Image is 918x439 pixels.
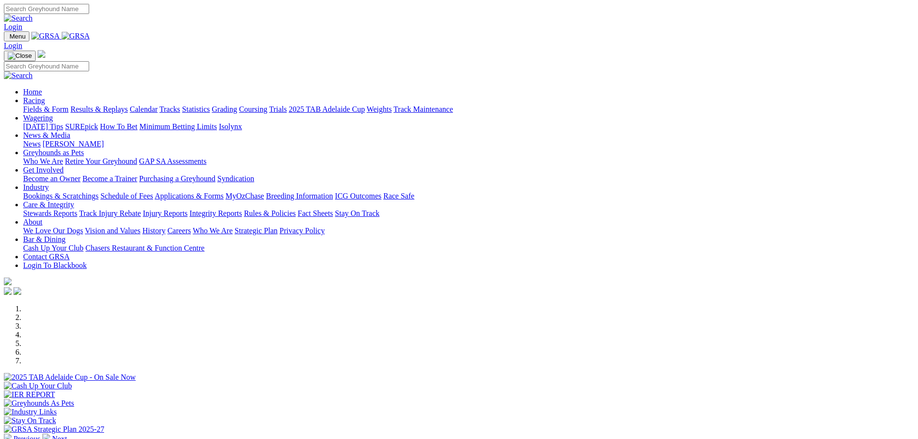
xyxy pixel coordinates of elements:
a: Who We Are [193,226,233,235]
a: Integrity Reports [189,209,242,217]
img: Cash Up Your Club [4,382,72,390]
img: Stay On Track [4,416,56,425]
a: Strategic Plan [235,226,278,235]
a: Contact GRSA [23,253,69,261]
a: News [23,140,40,148]
img: GRSA [62,32,90,40]
a: Bar & Dining [23,235,66,243]
a: Vision and Values [85,226,140,235]
img: IER REPORT [4,390,55,399]
img: Close [8,52,32,60]
a: Track Injury Rebate [79,209,141,217]
img: 2025 TAB Adelaide Cup - On Sale Now [4,373,136,382]
a: Isolynx [219,122,242,131]
div: Wagering [23,122,914,131]
img: logo-grsa-white.png [4,278,12,285]
a: Results & Replays [70,105,128,113]
a: Industry [23,183,49,191]
div: News & Media [23,140,914,148]
a: Coursing [239,105,267,113]
a: Privacy Policy [279,226,325,235]
a: We Love Our Dogs [23,226,83,235]
div: Racing [23,105,914,114]
a: Calendar [130,105,158,113]
a: Cash Up Your Club [23,244,83,252]
a: Breeding Information [266,192,333,200]
img: logo-grsa-white.png [38,50,45,58]
a: Minimum Betting Limits [139,122,217,131]
input: Search [4,61,89,71]
button: Toggle navigation [4,31,29,41]
img: Search [4,71,33,80]
a: About [23,218,42,226]
a: Careers [167,226,191,235]
a: Stewards Reports [23,209,77,217]
div: Bar & Dining [23,244,914,253]
a: Grading [212,105,237,113]
a: Login [4,23,22,31]
a: Purchasing a Greyhound [139,174,215,183]
img: Greyhounds As Pets [4,399,74,408]
a: Trials [269,105,287,113]
input: Search [4,4,89,14]
button: Toggle navigation [4,51,36,61]
img: Industry Links [4,408,57,416]
a: Login [4,41,22,50]
div: Care & Integrity [23,209,914,218]
a: Become an Owner [23,174,80,183]
a: [DATE] Tips [23,122,63,131]
a: History [142,226,165,235]
img: GRSA Strategic Plan 2025-27 [4,425,104,434]
img: facebook.svg [4,287,12,295]
img: Search [4,14,33,23]
span: Menu [10,33,26,40]
a: Care & Integrity [23,200,74,209]
a: Rules & Policies [244,209,296,217]
a: [PERSON_NAME] [42,140,104,148]
a: Applications & Forms [155,192,224,200]
div: About [23,226,914,235]
a: Schedule of Fees [100,192,153,200]
a: Chasers Restaurant & Function Centre [85,244,204,252]
a: Get Involved [23,166,64,174]
div: Greyhounds as Pets [23,157,914,166]
a: Greyhounds as Pets [23,148,84,157]
a: How To Bet [100,122,138,131]
a: GAP SA Assessments [139,157,207,165]
div: Get Involved [23,174,914,183]
a: Fields & Form [23,105,68,113]
a: Syndication [217,174,254,183]
a: Racing [23,96,45,105]
a: Statistics [182,105,210,113]
a: News & Media [23,131,70,139]
div: Industry [23,192,914,200]
a: Home [23,88,42,96]
a: Become a Trainer [82,174,137,183]
img: twitter.svg [13,287,21,295]
a: SUREpick [65,122,98,131]
a: Stay On Track [335,209,379,217]
a: Bookings & Scratchings [23,192,98,200]
a: MyOzChase [226,192,264,200]
a: Wagering [23,114,53,122]
a: Weights [367,105,392,113]
a: Retire Your Greyhound [65,157,137,165]
a: 2025 TAB Adelaide Cup [289,105,365,113]
a: ICG Outcomes [335,192,381,200]
a: Fact Sheets [298,209,333,217]
a: Race Safe [383,192,414,200]
a: Login To Blackbook [23,261,87,269]
a: Track Maintenance [394,105,453,113]
a: Who We Are [23,157,63,165]
a: Injury Reports [143,209,187,217]
a: Tracks [160,105,180,113]
img: GRSA [31,32,60,40]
